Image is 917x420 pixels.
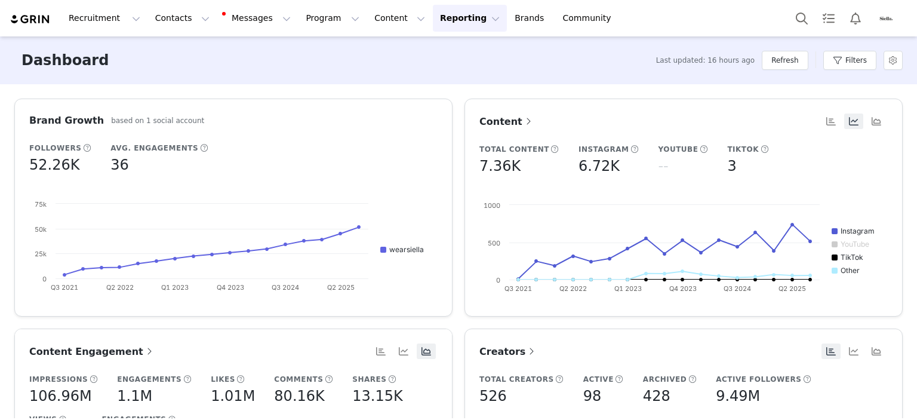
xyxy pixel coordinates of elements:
[479,155,521,177] h5: 7.36K
[479,144,549,155] h5: Total Content
[117,374,181,385] h5: Engagements
[217,283,244,292] text: Q4 2023
[556,5,624,32] a: Community
[29,143,81,154] h5: Followers
[559,284,587,293] text: Q2 2022
[496,276,500,284] text: 0
[117,385,152,407] h5: 1.1M
[10,14,51,25] img: grin logo
[842,5,869,32] button: Notifications
[148,5,217,32] button: Contacts
[583,385,602,407] h5: 98
[110,154,129,176] h5: 36
[29,374,88,385] h5: Impressions
[656,55,755,66] span: Last updated: 16 hours ago
[211,385,255,407] h5: 1.01M
[614,284,642,293] text: Q1 2023
[816,5,842,32] a: Tasks
[658,144,698,155] h5: YouTube
[479,344,537,359] a: Creators
[578,144,629,155] h5: Instagram
[484,201,500,210] text: 1000
[504,284,532,293] text: Q3 2021
[716,385,760,407] h5: 9.49M
[352,385,402,407] h5: 13.15K
[841,266,860,275] text: Other
[479,114,534,129] a: Content
[274,374,323,385] h5: Comments
[110,143,198,154] h5: Avg. Engagements
[29,114,104,128] h3: Brand Growth
[35,225,47,234] text: 50k
[21,50,109,71] h3: Dashboard
[299,5,367,32] button: Program
[643,385,670,407] h5: 428
[29,385,92,407] h5: 106.96M
[789,5,815,32] button: Search
[42,275,47,283] text: 0
[29,344,155,359] a: Content Engagement
[762,51,808,70] button: Refresh
[35,200,47,209] text: 75k
[727,144,759,155] h5: TikTok
[578,155,620,177] h5: 6.72K
[327,283,355,292] text: Q2 2025
[658,155,668,177] h5: --
[479,116,534,127] span: Content
[272,283,299,292] text: Q3 2024
[51,283,78,292] text: Q3 2021
[389,245,424,254] text: wearsiella
[724,284,751,293] text: Q3 2024
[35,250,47,258] text: 25k
[479,374,554,385] h5: Total Creators
[479,346,537,357] span: Creators
[274,385,324,407] h5: 80.16K
[211,374,235,385] h5: Likes
[367,5,432,32] button: Content
[583,374,614,385] h5: Active
[433,5,507,32] button: Reporting
[727,155,736,177] h5: 3
[29,346,155,357] span: Content Engagement
[823,51,876,70] button: Filters
[488,239,500,247] text: 500
[106,283,134,292] text: Q2 2022
[716,374,801,385] h5: Active Followers
[352,374,386,385] h5: Shares
[111,115,204,126] h5: based on 1 social account
[161,283,189,292] text: Q1 2023
[507,5,555,32] a: Brands
[61,5,147,32] button: Recruitment
[841,226,875,235] text: Instagram
[876,9,896,28] img: 0ae5e4c0-9d96-43e8-a0bd-65e0067b99ad.png
[29,154,79,176] h5: 52.26K
[217,5,298,32] button: Messages
[669,284,697,293] text: Q4 2023
[841,240,869,249] text: YouTube
[778,284,806,293] text: Q2 2025
[643,374,687,385] h5: Archived
[479,385,507,407] h5: 526
[869,9,907,28] button: Profile
[841,253,863,262] text: TikTok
